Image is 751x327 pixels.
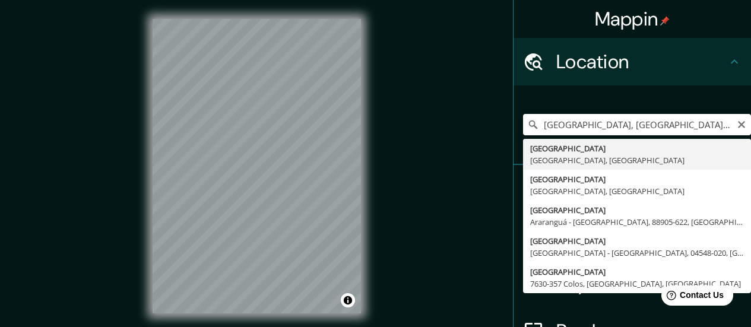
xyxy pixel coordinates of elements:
div: [GEOGRAPHIC_DATA], [GEOGRAPHIC_DATA] [530,185,744,197]
div: Style [514,212,751,260]
div: [GEOGRAPHIC_DATA] [530,142,744,154]
div: 7630-357 Colos, [GEOGRAPHIC_DATA], [GEOGRAPHIC_DATA] [530,278,744,290]
div: [GEOGRAPHIC_DATA] [530,204,744,216]
canvas: Map [153,19,361,313]
button: Clear [737,118,746,129]
h4: Location [556,50,727,74]
iframe: Help widget launcher [645,281,738,314]
div: [GEOGRAPHIC_DATA] [530,173,744,185]
div: [GEOGRAPHIC_DATA], [GEOGRAPHIC_DATA] [530,154,744,166]
div: Pins [514,165,751,212]
h4: Mappin [595,7,670,31]
div: Araranguá - [GEOGRAPHIC_DATA], 88905-622, [GEOGRAPHIC_DATA] [530,216,744,228]
div: Location [514,38,751,85]
h4: Layout [556,272,727,296]
div: Layout [514,260,751,307]
div: [GEOGRAPHIC_DATA] - [GEOGRAPHIC_DATA], 04548-020, [GEOGRAPHIC_DATA] [530,247,744,259]
div: [GEOGRAPHIC_DATA] [530,266,744,278]
input: Pick your city or area [523,114,751,135]
div: [GEOGRAPHIC_DATA] [530,235,744,247]
button: Toggle attribution [341,293,355,307]
img: pin-icon.png [660,16,670,26]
